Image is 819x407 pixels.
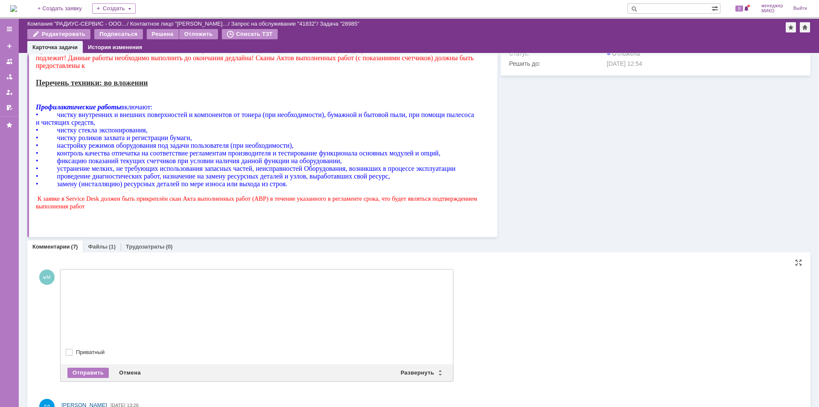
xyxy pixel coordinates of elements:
[21,267,420,275] span: устранение мелких, не требующих использования запасных частей, неисправностей Оборудования, возни...
[17,61,404,76] span: режим работы с 7-30 до 16-00
[795,259,802,266] div: На всю страницу
[109,243,116,250] div: (1)
[85,206,116,213] span: включают:
[3,101,16,114] a: Мои согласования
[21,283,252,290] span: замену (инсталляцию) ресурсных деталей по мере износа или выхода из строя.
[735,6,743,12] span: 8
[21,260,306,267] span: фиксацию показаний текущих счетчиков при условии наличия данной функции на оборудовании,
[88,44,142,50] a: История изменения
[17,61,404,76] font: ООО «Фирма «Радиус-Сервис» (Производство) - [GEOGRAPHIC_DATA], [GEOGRAPHIC_DATA], [GEOGRAPHIC_DAT...
[607,50,640,57] span: Отложена
[3,55,16,68] a: Заявки на командах
[88,243,107,250] a: Файлы
[76,349,446,356] label: Приватный
[39,269,55,285] span: мМ
[27,20,130,27] div: /
[21,275,354,282] span: проведение диагностических работ, назначение на замену ресурсных деталей и узлов, выработавших св...
[786,22,796,32] div: Добавить в избранное
[71,243,78,250] div: (7)
[10,5,17,12] a: Перейти на домашнюю страницу
[509,50,605,57] div: Статус:
[92,3,136,14] div: Создать
[17,76,345,83] font: ООО «Фирма «Радиус-Сервис» (офис) - [GEOGRAPHIC_DATA], г. [STREET_ADDRESS][PERSON_NAME] -
[231,20,320,27] div: /
[712,4,720,12] span: Расширенный поиск
[126,243,165,250] a: Трудозатраты
[231,20,317,27] a: Запрос на обслуживание "41832"
[607,60,642,67] span: [DATE] 12:54
[130,20,231,27] div: /
[320,20,360,27] div: Задача "28985"
[800,22,810,32] div: Сделать домашней страницей
[32,243,70,250] a: Комментарии
[130,20,228,27] a: Контактное лицо "[PERSON_NAME]…
[27,20,127,27] a: Компания "РАДИУС-СЕРВИС - ООО…
[761,3,783,9] span: менеджер
[17,76,431,83] span: режим работы с 8-00 до 17,00
[3,39,16,53] a: Создать заявку
[761,9,783,14] span: МИКО
[509,60,605,67] div: Решить до:
[166,243,173,250] div: (0)
[21,252,405,259] span: контроль качества отпечатка на соответствие регламентам производителя и тестирование функционала ...
[21,229,112,236] span: чистку стекла экспонирования,
[32,44,78,50] a: Карточка задачи
[3,85,16,99] a: Мои заявки
[21,244,258,252] span: настройку режимов оборудования под задачи пользователя (при необходимости),
[3,70,16,84] a: Заявки в моей ответственности
[21,237,156,244] span: чистку роликов захвата и регистрации бумаги,
[10,5,17,12] img: logo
